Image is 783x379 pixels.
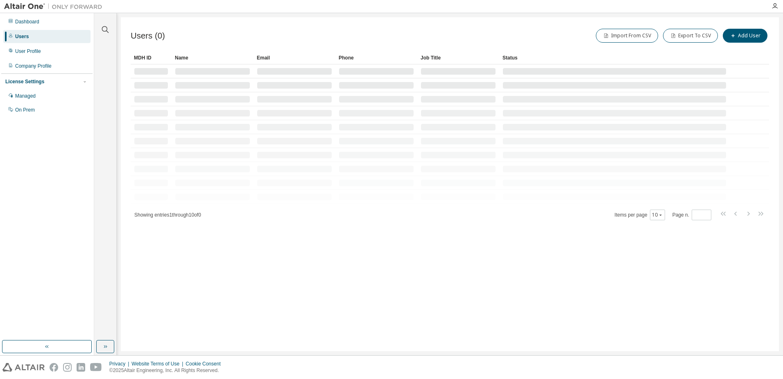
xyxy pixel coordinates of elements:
[596,29,658,43] button: Import From CSV
[134,51,168,64] div: MDH ID
[15,63,52,69] div: Company Profile
[77,363,85,372] img: linkedin.svg
[257,51,332,64] div: Email
[615,210,665,220] span: Items per page
[15,107,35,113] div: On Prem
[2,363,45,372] img: altair_logo.svg
[4,2,106,11] img: Altair One
[134,212,201,218] span: Showing entries 1 through 10 of 0
[663,29,718,43] button: Export To CSV
[186,361,225,367] div: Cookie Consent
[131,361,186,367] div: Website Terms of Use
[15,48,41,55] div: User Profile
[502,51,726,64] div: Status
[63,363,72,372] img: instagram.svg
[131,31,165,41] span: Users (0)
[723,29,767,43] button: Add User
[175,51,250,64] div: Name
[90,363,102,372] img: youtube.svg
[15,93,36,99] div: Managed
[5,78,44,85] div: License Settings
[672,210,711,220] span: Page n.
[109,361,131,367] div: Privacy
[339,51,414,64] div: Phone
[109,367,226,374] p: © 2025 Altair Engineering, Inc. All Rights Reserved.
[652,212,663,218] button: 10
[15,33,29,40] div: Users
[15,18,39,25] div: Dashboard
[421,51,496,64] div: Job Title
[50,363,58,372] img: facebook.svg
